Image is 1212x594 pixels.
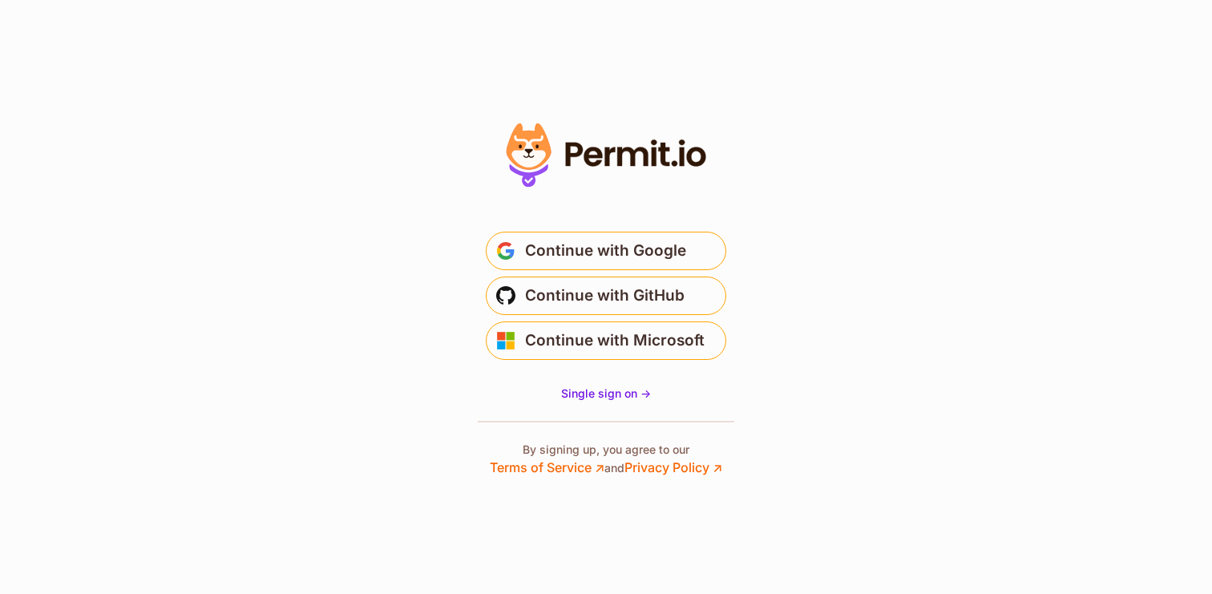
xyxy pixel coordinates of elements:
p: By signing up, you agree to our and [490,442,722,477]
a: Privacy Policy ↗ [624,459,722,475]
span: Continue with Microsoft [525,328,705,354]
a: Terms of Service ↗ [490,459,604,475]
button: Continue with Microsoft [486,321,726,360]
span: Continue with Google [525,238,686,264]
span: Single sign on -> [561,386,651,400]
a: Single sign on -> [561,386,651,402]
button: Continue with Google [486,232,726,270]
button: Continue with GitHub [486,277,726,315]
span: Continue with GitHub [525,283,685,309]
